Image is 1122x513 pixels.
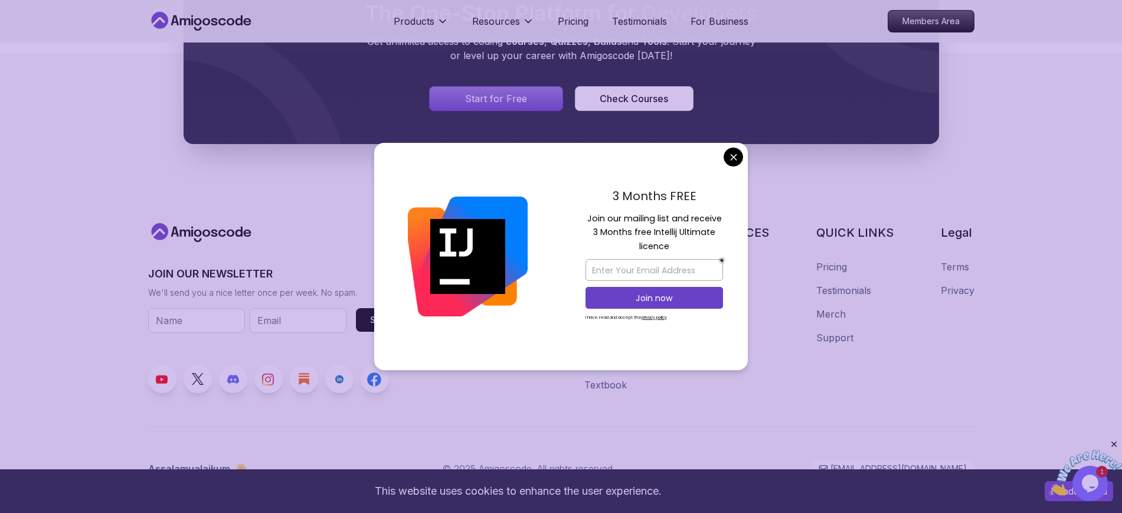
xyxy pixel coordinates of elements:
p: Get unlimited access to coding , , and . Start your journey or level up your career with Amigosco... [363,34,760,63]
button: Submit [356,308,413,332]
a: Support [816,331,853,345]
a: For Business [691,14,748,28]
a: Courses page [575,86,693,111]
span: 👋 [233,460,249,478]
div: This website uses cookies to enhance the user experience. [9,478,1027,504]
input: Name [148,308,245,333]
h3: Legal [941,224,974,241]
button: Accept cookies [1045,481,1113,501]
a: LinkedIn link [325,365,354,393]
button: Check Courses [575,86,693,111]
a: [EMAIL_ADDRESS][DOMAIN_NAME] [811,460,974,478]
a: Signin page [429,86,564,111]
a: Terms [941,260,969,274]
a: Youtube link [148,365,176,393]
a: Members Area [888,10,974,32]
p: © 2025 Amigoscode. All rights reserved. [443,462,615,476]
p: We'll send you a nice letter once per week. No spam. [148,287,413,299]
a: Discord link [219,365,247,393]
a: Textbook [584,378,627,392]
button: Resources [472,14,534,38]
p: Products [394,14,434,28]
p: Members Area [888,11,974,32]
p: Start for Free [465,92,527,106]
h3: QUICK LINKS [816,224,894,241]
a: Facebook link [361,365,389,393]
p: Assalamualaikum [148,462,247,476]
p: [EMAIL_ADDRESS][DOMAIN_NAME] [830,463,967,475]
iframe: chat widget [1049,439,1122,495]
p: Resources [472,14,520,28]
a: Twitter link [184,365,212,393]
a: Blog link [290,365,318,393]
a: Instagram link [254,365,283,393]
h3: JOIN OUR NEWSLETTER [148,266,413,282]
a: Pricing [558,14,588,28]
a: Merch [816,307,846,321]
input: Email [250,308,346,333]
a: Testimonials [816,283,871,298]
button: Products [394,14,449,38]
a: Testimonials [612,14,667,28]
a: Pricing [816,260,847,274]
div: Check Courses [600,92,668,106]
div: Submit [370,314,398,326]
a: Privacy [941,283,974,298]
